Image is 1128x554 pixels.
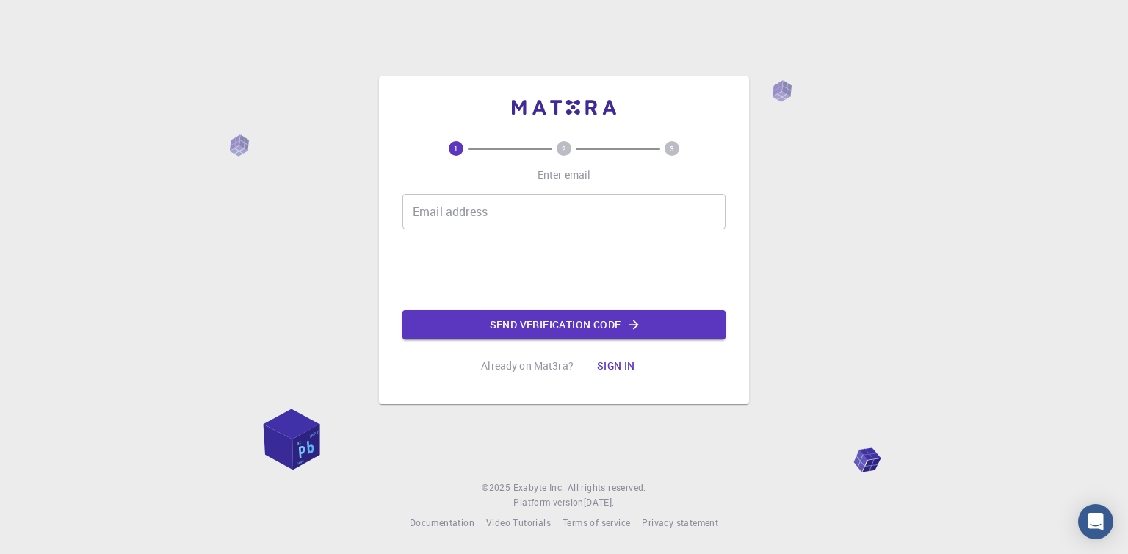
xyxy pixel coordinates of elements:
iframe: reCAPTCHA [452,241,676,298]
span: Documentation [410,517,474,528]
span: All rights reserved. [568,481,646,495]
span: [DATE] . [584,496,615,508]
span: Video Tutorials [486,517,551,528]
text: 1 [454,143,458,154]
div: Open Intercom Messenger [1078,504,1113,539]
a: Documentation [410,516,474,530]
p: Enter email [538,168,591,182]
span: Terms of service [563,517,630,528]
a: [DATE]. [584,495,615,510]
span: Exabyte Inc. [513,481,565,493]
span: Privacy statement [642,517,718,528]
text: 3 [670,143,674,154]
button: Sign in [585,351,647,381]
a: Terms of service [563,516,630,530]
a: Privacy statement [642,516,718,530]
text: 2 [562,143,566,154]
p: Already on Mat3ra? [481,359,574,373]
button: Send verification code [402,310,726,339]
a: Video Tutorials [486,516,551,530]
span: © 2025 [482,481,513,495]
a: Exabyte Inc. [513,481,565,495]
span: Platform version [513,495,583,510]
